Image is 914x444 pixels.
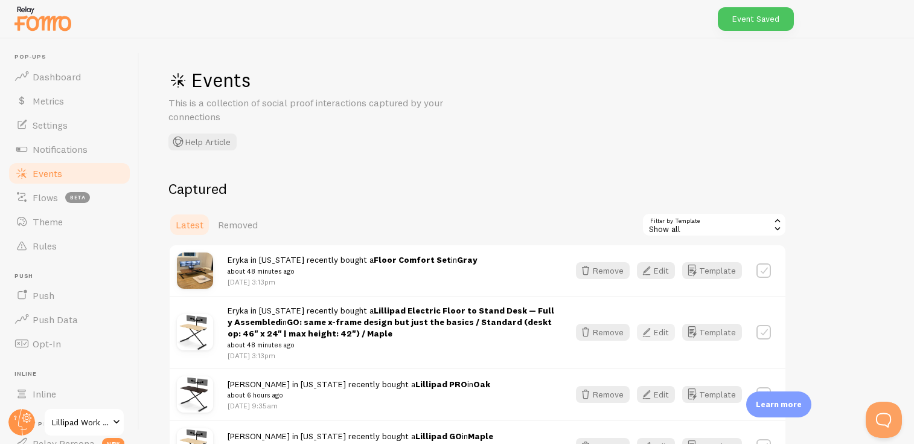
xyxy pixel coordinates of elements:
[168,134,237,150] button: Help Article
[473,379,490,390] strong: Oak
[228,305,554,350] span: Eryka in [US_STATE] recently bought a in
[33,240,57,252] span: Rules
[637,262,682,279] a: Edit
[168,68,531,92] h1: Events
[33,167,62,179] span: Events
[168,96,458,124] p: This is a collection of social proof interactions captured by your connections
[637,386,682,403] a: Edit
[682,262,742,279] button: Template
[7,382,132,406] a: Inline
[415,379,467,390] a: Lillipad PRO
[866,402,902,438] iframe: Help Scout Beacon - Open
[33,95,64,107] span: Metrics
[33,338,61,350] span: Opt-In
[746,391,811,417] div: Learn more
[457,254,478,265] strong: Gray
[7,234,132,258] a: Rules
[7,113,132,137] a: Settings
[576,324,630,341] button: Remove
[177,253,213,289] img: Lillipad_floor_cushion_yoga_pillow_small.jpg
[168,213,211,237] a: Latest
[33,216,63,228] span: Theme
[7,89,132,113] a: Metrics
[176,219,203,231] span: Latest
[33,191,58,204] span: Flows
[576,262,630,279] button: Remove
[33,119,68,131] span: Settings
[682,386,742,403] button: Template
[7,307,132,332] a: Push Data
[7,210,132,234] a: Theme
[228,317,552,339] strong: GO: same x-frame design but just the basics / Standard (desktop: 46" x 24" | max height: 42") / M...
[228,390,490,401] small: about 6 hours ago
[33,289,54,301] span: Push
[33,143,88,155] span: Notifications
[33,314,78,326] span: Push Data
[642,213,787,237] div: Show all
[14,370,132,378] span: Inline
[637,386,675,403] button: Edit
[177,376,213,413] img: Lillipad42Oak1.jpg
[637,324,682,341] a: Edit
[14,272,132,280] span: Push
[682,324,742,341] button: Template
[33,388,56,400] span: Inline
[43,408,125,437] a: Lillipad Work Solutions
[718,7,794,31] div: Event Saved
[7,283,132,307] a: Push
[168,179,787,198] h2: Captured
[228,277,478,287] p: [DATE] 3:13pm
[7,332,132,356] a: Opt-In
[228,339,554,350] small: about 48 minutes ago
[228,379,490,401] span: [PERSON_NAME] in [US_STATE] recently bought a in
[33,71,81,83] span: Dashboard
[7,65,132,89] a: Dashboard
[228,401,490,411] p: [DATE] 9:35am
[218,219,258,231] span: Removed
[14,53,132,61] span: Pop-ups
[374,254,451,265] a: Floor Comfort Set
[65,192,90,203] span: beta
[7,137,132,161] a: Notifications
[7,161,132,185] a: Events
[576,386,630,403] button: Remove
[637,324,675,341] button: Edit
[415,431,462,442] a: Lillipad GO
[228,305,554,327] a: Lillipad Electric Floor to Stand Desk — Fully Assembled
[756,399,802,410] p: Learn more
[13,3,73,34] img: fomo-relay-logo-orange.svg
[228,266,478,277] small: about 48 minutes ago
[228,350,554,361] p: [DATE] 3:13pm
[177,314,213,350] img: Lillipad42Maple1.jpg
[52,415,109,430] span: Lillipad Work Solutions
[637,262,675,279] button: Edit
[7,185,132,210] a: Flows beta
[468,431,493,442] strong: Maple
[228,254,478,277] span: Eryka in [US_STATE] recently bought a in
[211,213,265,237] a: Removed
